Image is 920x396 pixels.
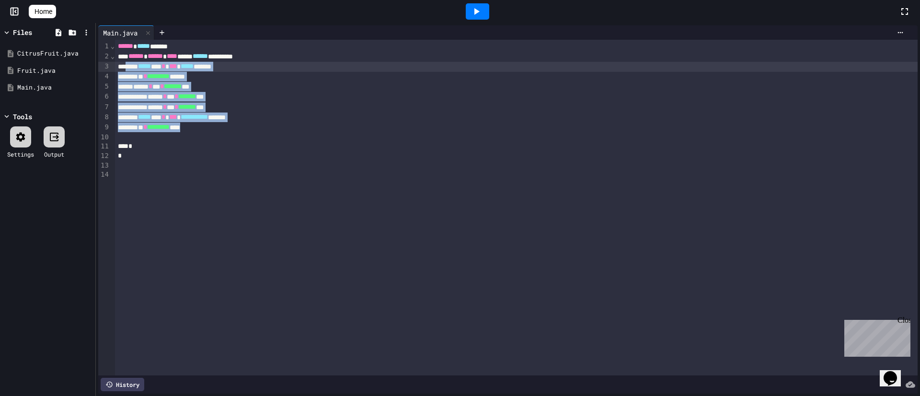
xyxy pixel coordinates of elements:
span: Home [34,7,52,16]
iframe: chat widget [840,316,910,357]
a: Home [29,5,56,18]
iframe: chat widget [880,358,910,386]
div: 14 [98,170,110,180]
div: 3 [98,62,110,72]
div: 1 [98,42,110,52]
div: 6 [98,92,110,102]
div: 8 [98,113,110,123]
div: 4 [98,72,110,82]
div: 5 [98,82,110,92]
span: Fold line [110,52,115,60]
div: 2 [98,52,110,62]
div: 12 [98,151,110,161]
div: Output [44,150,64,158]
div: Main.java [98,28,142,38]
div: 9 [98,123,110,133]
div: Chat with us now!Close [4,4,66,61]
div: 7 [98,102,110,113]
div: Files [13,27,32,37]
div: Tools [13,112,32,122]
div: 11 [98,142,110,151]
div: 13 [98,161,110,170]
span: Fold line [110,42,115,50]
div: Settings [7,150,34,158]
div: CitrusFruit.java [17,49,92,58]
div: History [101,378,144,391]
div: Main.java [17,83,92,92]
div: Fruit.java [17,66,92,76]
div: 10 [98,133,110,142]
div: Main.java [98,25,154,40]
